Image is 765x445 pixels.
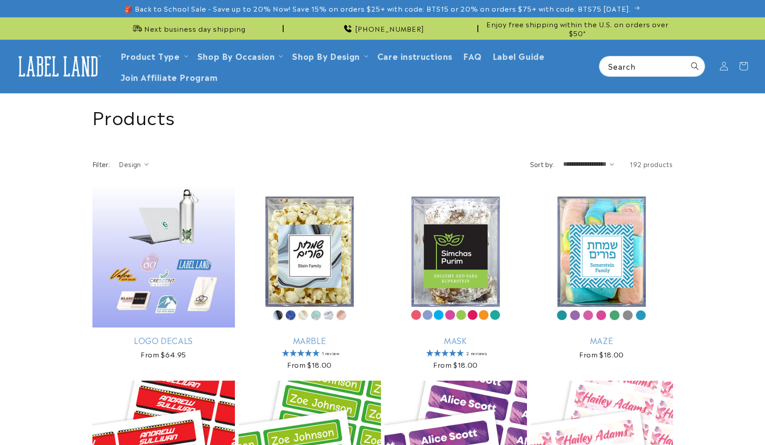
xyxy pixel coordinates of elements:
span: Design [119,160,141,168]
button: Search [685,56,705,76]
span: Join Affiliate Program [121,71,218,82]
a: Logo Decals [92,335,235,345]
span: Label Guide [493,50,545,61]
span: [PHONE_NUMBER] [355,24,424,33]
a: Shop By Design [292,50,360,62]
summary: Design (0 selected) [119,160,149,169]
a: Product Type [121,50,180,62]
a: Mask [385,335,527,345]
label: Sort by: [530,160,554,168]
a: Join Affiliate Program [115,66,223,87]
span: FAQ [463,50,482,61]
span: 🎒 Back to School Sale - Save up to 20% Now! Save 15% on orders $25+ with code: BTS15 or 20% on or... [124,4,631,13]
div: Announcement [92,17,284,39]
span: Next business day shipping [144,24,246,33]
summary: Shop By Occasion [192,45,287,66]
summary: Product Type [115,45,192,66]
a: Care instructions [372,45,458,66]
span: Care instructions [377,50,452,61]
a: Label Guide [487,45,550,66]
a: Maze [531,335,673,345]
a: Label Land [10,49,106,84]
span: Enjoy free shipping within the U.S. on orders over $50* [482,20,673,37]
a: FAQ [458,45,487,66]
span: Shop By Occasion [197,50,275,61]
h1: Products [92,105,673,128]
span: 192 products [630,160,673,168]
h2: Filter: [92,160,110,169]
summary: Shop By Design [287,45,372,66]
img: Label Land [13,52,103,80]
div: Announcement [482,17,673,39]
a: Marble [238,335,381,345]
div: Announcement [287,17,478,39]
